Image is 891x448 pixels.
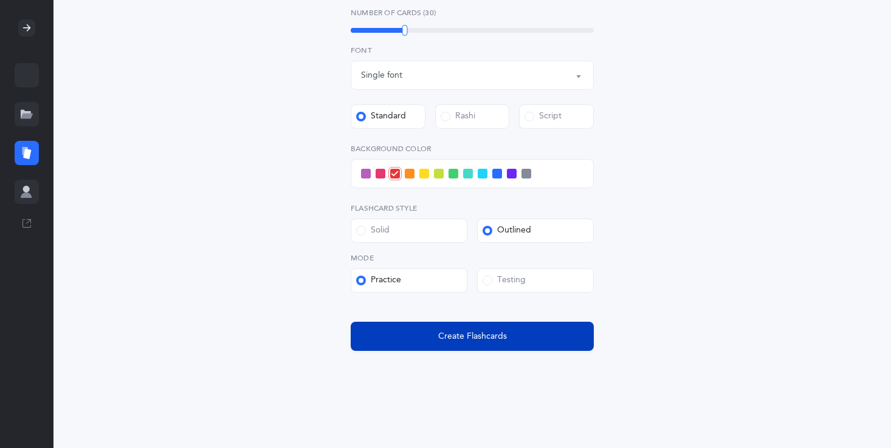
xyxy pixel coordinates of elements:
div: Practice [356,274,401,287]
div: Rashi [441,110,475,123]
label: Flashcard Style [351,203,594,214]
div: Standard [356,110,406,123]
div: Solid [356,225,390,237]
button: Single font [351,61,594,90]
label: Background color [351,143,594,154]
label: Number of Cards (30) [351,7,594,18]
div: Script [525,110,562,123]
div: Single font [361,69,402,82]
span: Create Flashcards [438,330,507,343]
label: Mode [351,253,594,263]
div: Testing [483,274,526,287]
div: Outlined [483,225,531,237]
label: Font [351,45,594,56]
button: Create Flashcards [351,322,594,351]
